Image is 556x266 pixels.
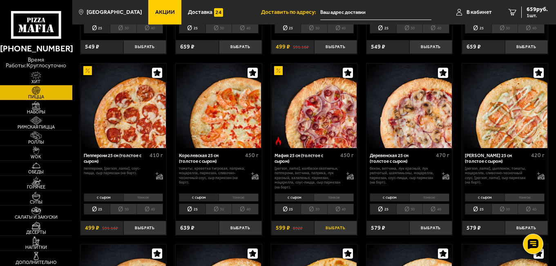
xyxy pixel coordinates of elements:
li: с сыром [370,193,409,202]
span: 599 ₽ [276,225,290,231]
button: Выбрать [123,40,166,54]
div: Пепперони 25 см (толстое с сыром) [84,153,148,164]
li: 25 [370,23,396,33]
li: с сыром [84,193,123,202]
li: 25 [465,204,491,214]
li: 40 [518,23,545,33]
li: 30 [491,23,518,33]
p: томаты, креветка тигровая, паприка, моцарелла, пармезан, сливочно-чесночный соус, сыр пармезан (н... [179,166,245,184]
button: Выбрать [219,40,262,54]
span: Доставка [188,9,212,15]
button: Выбрать [219,221,262,235]
li: 30 [205,204,232,214]
div: Королевская 25 см (толстое с сыром) [179,153,243,164]
span: 450 г [340,152,354,159]
span: 1 шт. [527,13,548,18]
button: Выбрать [123,221,166,235]
img: Чикен Ранч 25 см (толстое с сыром) [462,64,547,149]
li: 30 [396,23,423,33]
li: 40 [136,23,163,33]
li: тонкое [314,193,354,202]
span: 499 ₽ [85,225,99,231]
a: Чикен Ранч 25 см (толстое с сыром) [462,64,548,149]
li: 25 [84,204,110,214]
button: Выбрать [409,40,452,54]
a: Деревенская 25 см (толстое с сыром) [366,64,452,149]
span: 659 ₽ [180,44,194,50]
p: [PERSON_NAME], цыпленок, томаты, моцарелла, сливочно-чесночный соус, [PERSON_NAME], сыр пармезан ... [465,166,531,184]
span: 410 г [150,152,163,159]
span: 499 ₽ [276,44,290,50]
img: 15daf4d41897b9f0e9f617042186c801.svg [214,8,223,17]
s: 591.16 ₽ [102,225,118,231]
span: [GEOGRAPHIC_DATA] [87,9,142,15]
span: Акции [155,9,175,15]
span: 659 ₽ [467,44,481,50]
img: Мафия 25 см (толстое с сыром) [272,64,357,149]
li: 25 [179,23,205,33]
li: 40 [518,204,545,214]
li: 25 [370,204,396,214]
li: 40 [232,23,259,33]
div: Деревенская 25 см (толстое с сыром) [370,153,434,164]
a: АкционныйПепперони 25 см (толстое с сыром) [80,64,166,149]
div: [PERSON_NAME] 25 см (толстое с сыром) [465,153,529,164]
span: Доставить по адресу: [261,9,320,15]
s: 692 ₽ [293,225,303,231]
button: Выбрать [314,221,357,235]
li: с сыром [179,193,219,202]
a: АкционныйОстрое блюдоМафия 25 см (толстое с сыром) [271,64,357,149]
img: Акционный [83,66,92,75]
li: тонкое [219,193,259,202]
span: 579 ₽ [371,225,385,231]
span: 579 ₽ [467,225,481,231]
button: Выбрать [409,221,452,235]
img: Деревенская 25 см (толстое с сыром) [367,64,452,149]
li: 25 [275,204,301,214]
li: 30 [110,204,136,214]
li: тонкое [123,193,163,202]
li: 25 [84,23,110,33]
li: 30 [301,204,327,214]
span: 549 ₽ [85,44,99,50]
li: с сыром [465,193,505,202]
span: 659 руб. [527,7,548,12]
li: 30 [110,23,136,33]
li: 40 [232,204,259,214]
p: пепперони, [PERSON_NAME], соус-пицца, сыр пармезан (на борт). [84,166,150,175]
li: 30 [396,204,423,214]
li: 30 [301,23,327,33]
span: 639 ₽ [180,225,194,231]
p: бекон, ветчина, лук красный, лук репчатый, шампиньоны, моцарелла, пармезан, соус-пицца, сыр парме... [370,166,436,184]
li: 25 [179,204,205,214]
li: 40 [327,23,354,33]
div: Мафия 25 см (толстое с сыром) [275,153,339,164]
button: Выбрать [505,40,548,54]
li: 30 [205,23,232,33]
span: 470 г [436,152,449,159]
span: 420 г [531,152,545,159]
li: 40 [422,204,449,214]
li: 40 [327,204,354,214]
img: Королевская 25 см (толстое с сыром) [176,64,261,149]
li: 40 [422,23,449,33]
li: 25 [465,23,491,33]
li: 40 [136,204,163,214]
li: тонкое [505,193,545,202]
li: тонкое [409,193,449,202]
img: Острое блюдо [274,137,283,145]
p: [PERSON_NAME], колбаски охотничьи, пепперони, ветчина, паприка, лук красный, халапеньо, пармезан,... [275,166,341,189]
li: 25 [275,23,301,33]
span: 450 г [245,152,259,159]
input: Ваш адрес доставки [320,5,431,20]
li: 30 [491,204,518,214]
s: 591.16 ₽ [293,44,309,50]
span: В кабинет [467,9,492,15]
button: Выбрать [314,40,357,54]
button: Выбрать [505,221,548,235]
li: с сыром [275,193,314,202]
span: 549 ₽ [371,44,385,50]
img: Акционный [274,66,283,75]
img: Пепперони 25 см (толстое с сыром) [81,64,166,149]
